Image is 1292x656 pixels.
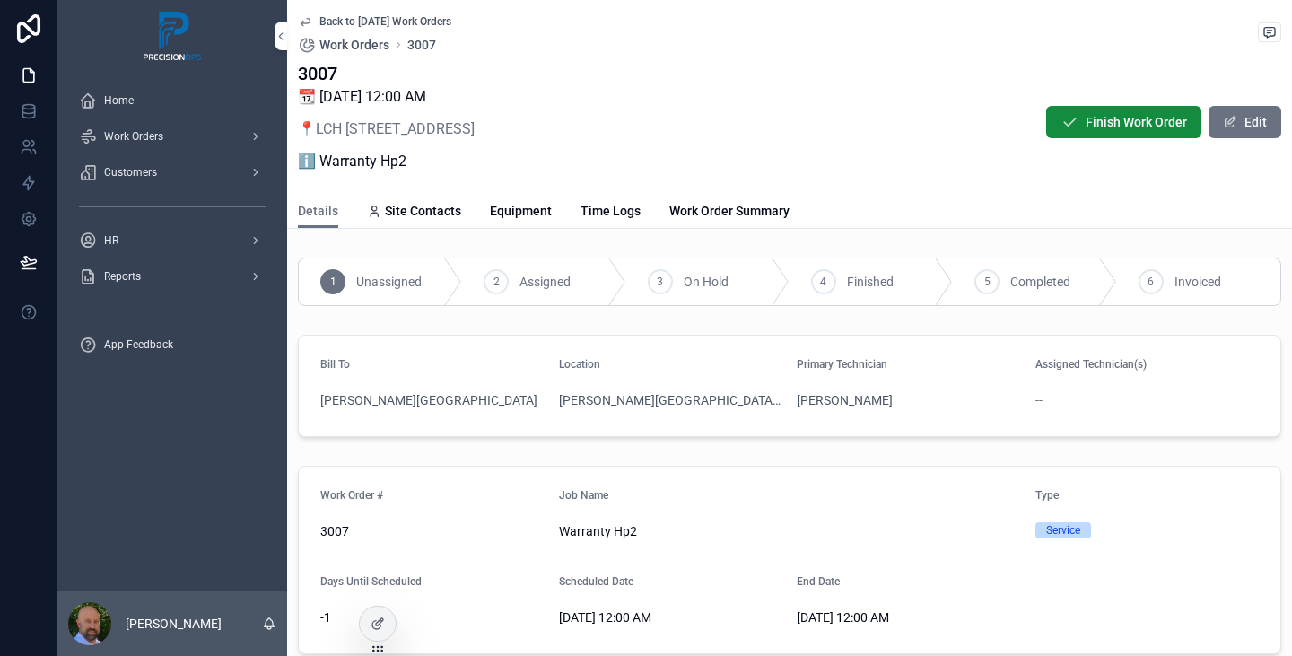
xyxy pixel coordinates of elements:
[684,273,729,291] span: On Hold
[320,358,350,371] span: Bill To
[320,608,545,626] span: -1
[320,522,545,540] span: 3007
[319,36,389,54] span: Work Orders
[1209,106,1281,138] button: Edit
[581,195,641,231] a: Time Logs
[559,522,1021,540] span: Warranty Hp2
[581,202,641,220] span: Time Logs
[1035,358,1147,371] span: Assigned Technician(s)
[320,575,422,588] span: Days Until Scheduled
[367,195,461,231] a: Site Contacts
[320,489,383,502] span: Work Order #
[330,275,336,289] span: 1
[490,195,552,231] a: Equipment
[104,269,141,284] span: Reports
[104,129,163,144] span: Work Orders
[298,61,475,86] h1: 3007
[1086,113,1187,131] span: Finish Work Order
[490,202,552,220] span: Equipment
[820,275,826,289] span: 4
[559,608,783,626] span: [DATE] 12:00 AM
[1010,273,1070,291] span: Completed
[1148,275,1154,289] span: 6
[559,489,608,502] span: Job Name
[298,202,338,220] span: Details
[669,195,790,231] a: Work Order Summary
[68,84,276,117] a: Home
[298,118,475,140] p: 📍
[298,86,475,108] p: 📆 [DATE] 12:00 AM
[68,328,276,361] a: App Feedback
[316,120,475,137] a: LCH [STREET_ADDRESS]
[141,9,205,63] img: App logo
[68,224,276,257] a: HR
[298,195,338,229] a: Details
[1174,273,1221,291] span: Invoiced
[298,14,451,29] a: Back to [DATE] Work Orders
[68,156,276,188] a: Customers
[493,275,500,289] span: 2
[319,14,451,29] span: Back to [DATE] Work Orders
[797,608,1021,626] span: [DATE] 12:00 AM
[68,120,276,153] a: Work Orders
[984,275,991,289] span: 5
[847,273,894,291] span: Finished
[559,358,600,371] span: Location
[407,36,436,54] a: 3007
[104,93,134,108] span: Home
[356,273,422,291] span: Unassigned
[298,151,475,172] p: ℹ️ Warranty Hp2
[669,202,790,220] span: Work Order Summary
[519,273,571,291] span: Assigned
[1046,106,1201,138] button: Finish Work Order
[657,275,663,289] span: 3
[797,391,893,409] a: [PERSON_NAME]
[57,72,287,384] div: scrollable content
[559,575,633,588] span: Scheduled Date
[797,575,840,588] span: End Date
[1035,489,1059,502] span: Type
[126,615,222,633] p: [PERSON_NAME]
[104,337,173,352] span: App Feedback
[104,233,118,248] span: HR
[1046,522,1080,538] div: Service
[385,202,461,220] span: Site Contacts
[559,391,783,409] a: [PERSON_NAME][GEOGRAPHIC_DATA] | LCH [STREET_ADDRESS]
[320,391,537,409] a: [PERSON_NAME][GEOGRAPHIC_DATA]
[104,165,157,179] span: Customers
[797,358,887,371] span: Primary Technician
[298,36,389,54] a: Work Orders
[1035,391,1043,409] span: --
[68,260,276,293] a: Reports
